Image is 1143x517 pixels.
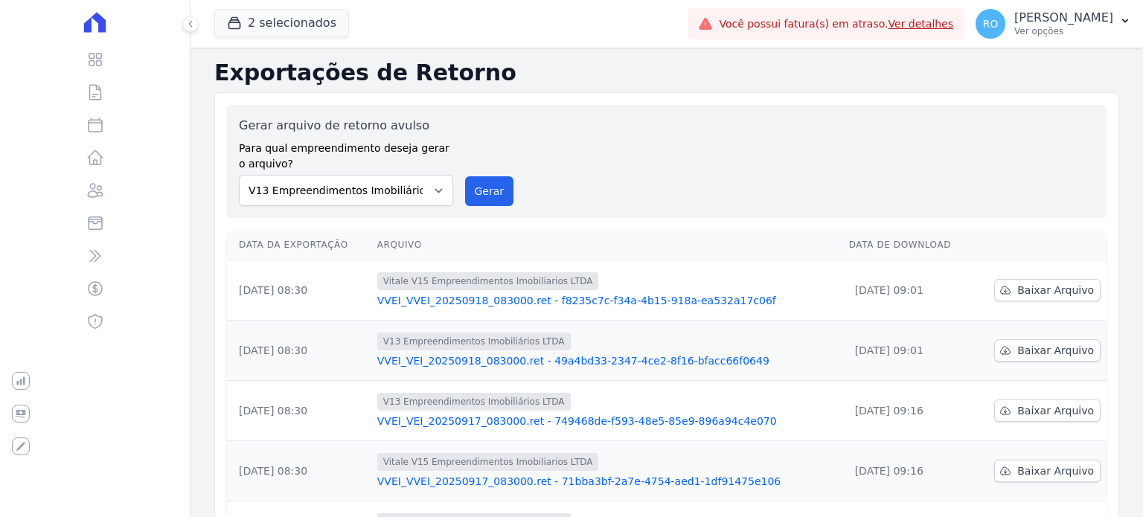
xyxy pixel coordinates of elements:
th: Data de Download [843,230,973,260]
td: [DATE] 09:16 [843,381,973,441]
a: Baixar Arquivo [994,279,1101,301]
span: Vitale V15 Empreendimentos Imobiliarios LTDA [377,453,599,471]
span: Baixar Arquivo [1017,403,1094,418]
td: [DATE] 09:01 [843,260,973,321]
span: Baixar Arquivo [1017,343,1094,358]
td: [DATE] 09:16 [843,441,973,501]
a: VVEI_VEI_20250917_083000.ret - 749468de-f593-48e5-85e9-896a94c4e070 [377,414,837,428]
a: VVEI_VEI_20250918_083000.ret - 49a4bd33-2347-4ce2-8f16-bfacc66f0649 [377,353,837,368]
button: Gerar [465,176,514,206]
td: [DATE] 08:30 [227,441,371,501]
a: Ver detalhes [889,18,954,30]
a: Baixar Arquivo [994,339,1101,362]
p: Ver opções [1014,25,1113,37]
button: RO [PERSON_NAME] Ver opções [964,3,1143,45]
td: [DATE] 08:30 [227,260,371,321]
label: Para qual empreendimento deseja gerar o arquivo? [239,135,453,172]
span: Vitale V15 Empreendimentos Imobiliarios LTDA [377,272,599,290]
span: V13 Empreendimentos Imobiliários LTDA [377,333,571,350]
th: Arquivo [371,230,843,260]
td: [DATE] 08:30 [227,321,371,381]
span: Baixar Arquivo [1017,283,1094,298]
h2: Exportações de Retorno [214,60,1119,86]
span: Baixar Arquivo [1017,463,1094,478]
label: Gerar arquivo de retorno avulso [239,117,453,135]
td: [DATE] 08:30 [227,381,371,441]
th: Data da Exportação [227,230,371,260]
button: 2 selecionados [214,9,349,37]
a: Baixar Arquivo [994,460,1101,482]
a: Baixar Arquivo [994,399,1101,422]
span: RO [983,19,999,29]
span: Você possui fatura(s) em atraso. [719,16,953,32]
a: VVEI_VVEI_20250918_083000.ret - f8235c7c-f34a-4b15-918a-ea532a17c06f [377,293,837,308]
span: V13 Empreendimentos Imobiliários LTDA [377,393,571,411]
td: [DATE] 09:01 [843,321,973,381]
a: VVEI_VVEI_20250917_083000.ret - 71bba3bf-2a7e-4754-aed1-1df91475e106 [377,474,837,489]
p: [PERSON_NAME] [1014,10,1113,25]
